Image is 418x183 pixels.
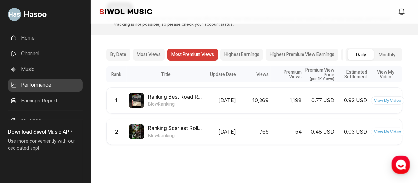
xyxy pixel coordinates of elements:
[8,47,83,60] a: Channel
[116,97,118,103] span: 1
[17,138,28,144] span: Home
[106,66,127,82] div: Rank
[305,128,334,136] div: 0.48 USD
[106,49,130,61] button: By Date
[167,49,218,61] button: Most Premium Views
[238,66,271,82] div: Views
[273,128,302,136] div: 54
[271,66,303,82] div: Premium Views
[396,5,409,18] a: modal.notifications
[43,129,85,145] a: Messages
[8,94,83,107] a: Earnings Report
[338,128,367,136] div: 0.03 USD
[24,9,47,20] span: Hasoo
[305,77,334,81] div: (per 1K Views)
[8,79,83,92] a: Performance
[127,66,205,82] div: Title
[54,139,74,144] span: Messages
[115,129,118,135] span: 2
[133,49,165,61] button: Most Views
[369,66,402,82] div: View My Video
[97,138,113,144] span: Settings
[273,97,302,104] div: 1,198
[348,49,374,60] button: Daily
[207,128,236,136] div: [DATE]
[129,124,144,139] img: Video Thumbnail Image
[305,68,334,77] div: Premium View Price
[240,128,269,136] div: 765
[371,96,404,105] a: View My Video
[341,49,385,61] button: Most Subscribers
[371,128,404,136] a: View My Video
[337,66,369,82] div: Estimated Settlement
[148,124,203,132] span: Ranking Scariest Roller Coaster Moments😱
[374,49,400,60] button: Monthly
[205,66,238,82] div: Update Date
[8,128,83,136] h3: Download Siwol Music APP
[2,129,43,145] a: Home
[220,49,263,61] button: Highest Earnings
[129,93,144,108] img: Video Thumbnail Image
[148,93,203,101] span: Ranking Best Road Rage Moments😭
[240,97,269,104] div: 10,369
[148,101,203,108] span: BlowRanking
[207,97,236,104] div: [DATE]
[8,5,83,24] a: Go to My Profile
[305,97,334,104] div: 0.77 USD
[85,129,126,145] a: Settings
[106,66,402,145] div: performance
[8,136,83,157] p: Use more conveniently with our dedicated app!
[8,31,83,45] a: Home
[148,132,203,139] span: BlowRanking
[8,114,83,127] a: My Page
[8,63,83,76] a: Music
[338,97,367,104] div: 0.92 USD
[266,49,338,61] button: Highest Premium View Earnings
